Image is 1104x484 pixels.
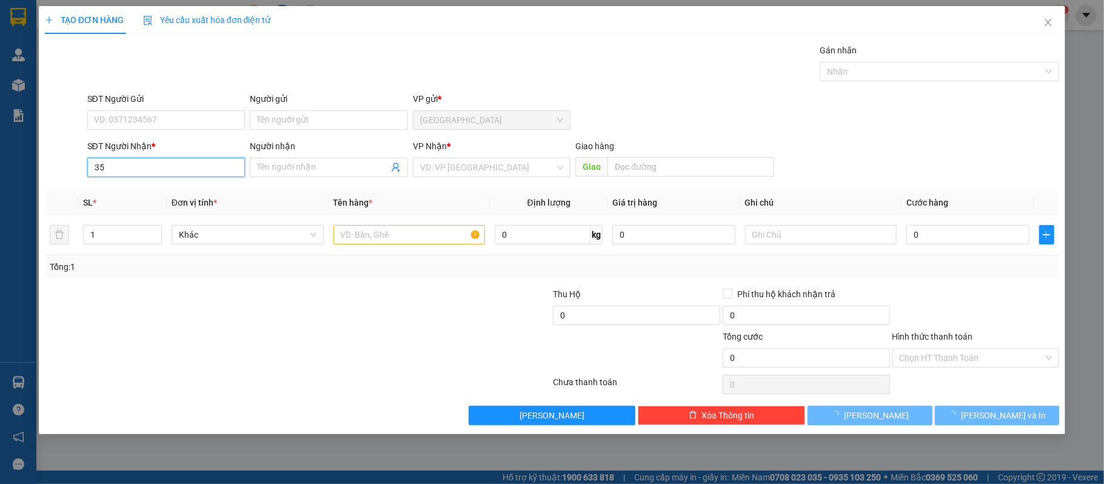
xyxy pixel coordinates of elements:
[948,411,961,419] span: loading
[333,198,373,207] span: Tên hàng
[612,198,657,207] span: Giá trị hàng
[87,92,246,106] div: SĐT Người Gửi
[607,157,774,176] input: Dọc đường
[420,111,564,129] span: Sài Gòn
[820,45,857,55] label: Gán nhãn
[638,406,805,425] button: deleteXóa Thông tin
[6,6,176,72] li: [PERSON_NAME] ([GEOGRAPHIC_DATA])
[6,86,84,126] li: VP [GEOGRAPHIC_DATA]
[1039,225,1055,244] button: plus
[172,198,217,207] span: Đơn vị tính
[702,409,755,422] span: Xóa Thông tin
[83,198,93,207] span: SL
[552,375,721,397] div: Chưa thanh toán
[553,289,581,299] span: Thu Hộ
[590,225,603,244] span: kg
[413,141,447,151] span: VP Nhận
[612,225,735,244] input: 0
[723,332,763,341] span: Tổng cước
[520,409,584,422] span: [PERSON_NAME]
[413,92,571,106] div: VP gửi
[831,411,844,419] span: loading
[892,332,973,341] label: Hình thức thanh toán
[143,16,153,25] img: icon
[745,225,897,244] input: Ghi Chú
[740,191,902,215] th: Ghi chú
[50,260,427,274] div: Tổng: 1
[391,163,401,172] span: user-add
[575,141,614,151] span: Giao hàng
[1043,18,1053,27] span: close
[935,406,1060,425] button: [PERSON_NAME] và In
[333,225,486,244] input: VD: Bàn, Ghế
[250,139,408,153] div: Người nhận
[961,409,1046,422] span: [PERSON_NAME] và In
[45,15,124,25] span: TẠO ĐƠN HÀNG
[45,16,53,24] span: plus
[906,198,948,207] span: Cước hàng
[1031,6,1065,40] button: Close
[143,15,271,25] span: Yêu cầu xuất hóa đơn điện tử
[689,411,697,420] span: delete
[844,409,909,422] span: [PERSON_NAME]
[575,157,607,176] span: Giao
[179,226,316,244] span: Khác
[50,225,69,244] button: delete
[469,406,636,425] button: [PERSON_NAME]
[527,198,570,207] span: Định lượng
[732,287,840,301] span: Phí thu hộ khách nhận trả
[87,139,246,153] div: SĐT Người Nhận
[84,86,161,99] li: VP Krông Nô
[1040,230,1054,240] span: plus
[808,406,932,425] button: [PERSON_NAME]
[250,92,408,106] div: Người gửi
